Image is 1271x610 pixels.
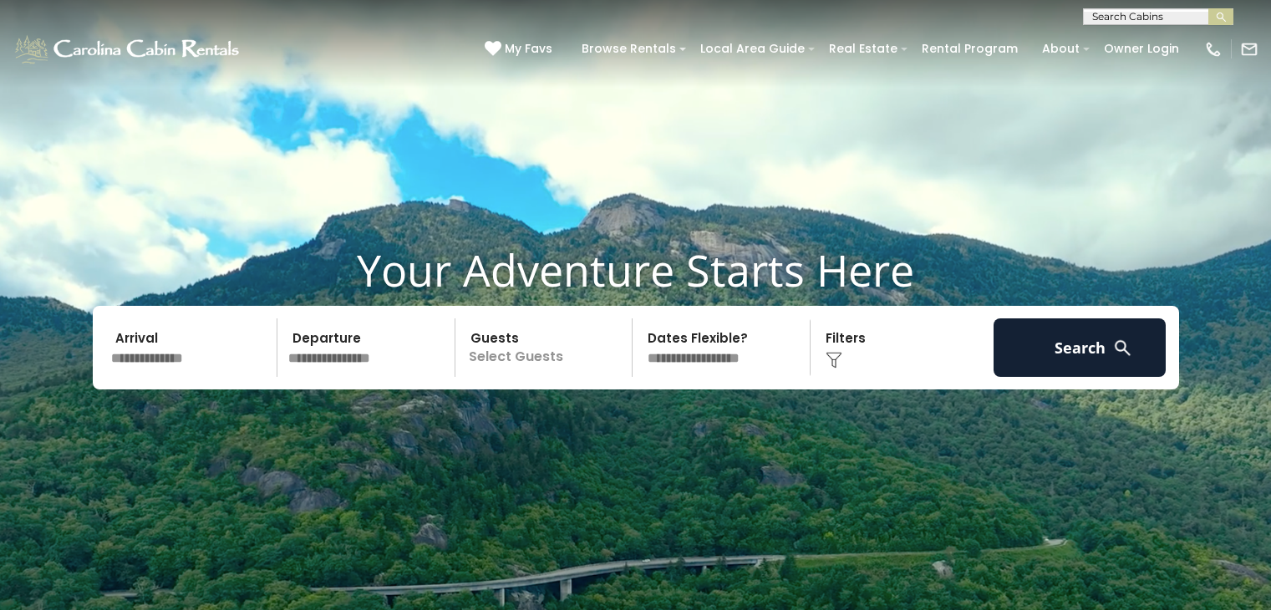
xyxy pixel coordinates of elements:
img: phone-regular-white.png [1204,40,1223,58]
span: My Favs [505,40,552,58]
a: Local Area Guide [692,36,813,62]
h1: Your Adventure Starts Here [13,244,1258,296]
a: Rental Program [913,36,1026,62]
a: About [1034,36,1088,62]
p: Select Guests [460,318,633,377]
a: Browse Rentals [573,36,684,62]
img: White-1-1-2.png [13,33,244,66]
a: Real Estate [821,36,906,62]
img: search-regular-white.png [1112,338,1133,358]
img: filter--v1.png [826,352,842,369]
a: My Favs [485,40,557,58]
img: mail-regular-white.png [1240,40,1258,58]
a: Owner Login [1096,36,1187,62]
button: Search [994,318,1167,377]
